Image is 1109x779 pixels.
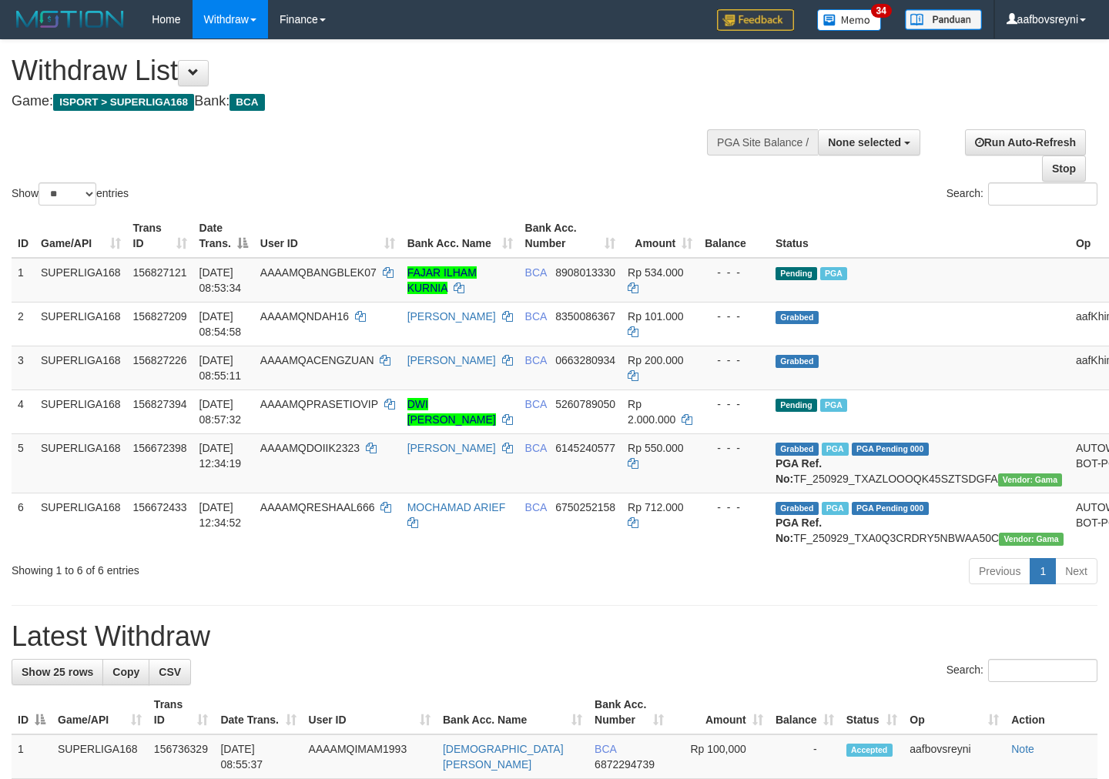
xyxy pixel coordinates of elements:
a: [DEMOGRAPHIC_DATA][PERSON_NAME] [443,743,564,771]
span: 34 [871,4,892,18]
span: AAAAMQDOIIK2323 [260,442,360,454]
span: CSV [159,666,181,678]
span: None selected [828,136,901,149]
img: Feedback.jpg [717,9,794,31]
th: Amount: activate to sort column ascending [670,690,769,734]
td: 5 [12,433,35,493]
span: 156827226 [133,354,187,366]
span: PGA Pending [852,502,929,515]
span: 156827121 [133,266,187,279]
th: Bank Acc. Number: activate to sort column ascending [588,690,670,734]
th: Bank Acc. Name: activate to sort column ascending [401,214,519,258]
th: Bank Acc. Name: activate to sort column ascending [437,690,588,734]
span: [DATE] 12:34:19 [199,442,242,470]
th: Date Trans.: activate to sort column ascending [214,690,302,734]
span: AAAAMQNDAH16 [260,310,349,323]
span: Vendor URL: https://trx31.1velocity.biz [998,473,1063,486]
th: Op: activate to sort column ascending [903,690,1005,734]
th: Status: activate to sort column ascending [840,690,904,734]
th: ID [12,214,35,258]
h4: Game: Bank: [12,94,724,109]
a: Run Auto-Refresh [965,129,1086,155]
input: Search: [988,182,1097,206]
a: [PERSON_NAME] [407,354,496,366]
a: Stop [1042,155,1086,182]
a: FAJAR ILHAM KURNIA [407,266,477,294]
div: - - - [705,440,763,456]
a: Note [1011,743,1034,755]
span: Vendor URL: https://trx31.1velocity.biz [999,533,1064,546]
span: BCA [525,354,547,366]
span: 156672433 [133,501,187,513]
span: Rp 712.000 [628,501,683,513]
b: PGA Ref. No: [776,517,822,544]
img: Button%20Memo.svg [817,9,882,31]
span: Copy 0663280934 to clipboard [555,354,615,366]
th: Trans ID: activate to sort column ascending [148,690,215,734]
span: Marked by aafnonsreyleab [820,267,847,280]
span: [DATE] 08:54:58 [199,310,242,338]
div: - - - [705,396,763,412]
td: 156736329 [148,734,215,779]
a: Next [1055,558,1097,584]
span: Marked by aafsoycanthlai [822,443,849,456]
td: SUPERLIGA168 [35,302,127,346]
td: SUPERLIGA168 [35,346,127,389]
span: 156827209 [133,310,187,323]
a: MOCHAMAD ARIEF [407,501,506,513]
input: Search: [988,659,1097,682]
span: Rp 534.000 [628,266,683,279]
th: Bank Acc. Number: activate to sort column ascending [519,214,622,258]
img: panduan.png [905,9,982,30]
th: Game/API: activate to sort column ascending [35,214,127,258]
span: AAAAMQBANGBLEK07 [260,266,377,279]
th: User ID: activate to sort column ascending [254,214,401,258]
th: Action [1005,690,1097,734]
th: Trans ID: activate to sort column ascending [127,214,193,258]
td: 1 [12,734,52,779]
label: Show entries [12,182,129,206]
td: 4 [12,389,35,433]
div: Showing 1 to 6 of 6 entries [12,557,451,578]
td: - [769,734,840,779]
span: Copy [112,666,139,678]
td: 6 [12,493,35,552]
a: [PERSON_NAME] [407,442,496,454]
div: - - - [705,309,763,324]
span: Copy 6872294739 to clipboard [595,758,655,771]
th: Amount: activate to sort column ascending [622,214,699,258]
span: Grabbed [776,502,819,515]
span: BCA [525,398,547,410]
span: BCA [525,310,547,323]
th: User ID: activate to sort column ascending [303,690,437,734]
span: BCA [525,501,547,513]
a: Show 25 rows [12,659,103,685]
span: [DATE] 08:55:11 [199,354,242,382]
span: Pending [776,399,817,412]
span: BCA [595,743,616,755]
a: Previous [969,558,1030,584]
td: TF_250929_TXA0Q3CRDRY5NBWAA50C [769,493,1070,552]
span: AAAAMQPRASETIOVIP [260,398,378,410]
div: - - - [705,265,763,280]
span: [DATE] 08:57:32 [199,398,242,426]
span: BCA [525,442,547,454]
span: Rp 2.000.000 [628,398,675,426]
span: AAAAMQACENGZUAN [260,354,374,366]
a: [PERSON_NAME] [407,310,496,323]
td: Rp 100,000 [670,734,769,779]
th: Balance: activate to sort column ascending [769,690,840,734]
span: [DATE] 12:34:52 [199,501,242,529]
td: 3 [12,346,35,389]
a: CSV [149,659,191,685]
span: Copy 6145240577 to clipboard [555,442,615,454]
span: Copy 5260789050 to clipboard [555,398,615,410]
a: 1 [1030,558,1056,584]
span: Grabbed [776,311,819,324]
td: SUPERLIGA168 [35,493,127,552]
span: AAAAMQRESHAAL666 [260,501,375,513]
span: Copy 8908013330 to clipboard [555,266,615,279]
span: Rp 550.000 [628,442,683,454]
div: PGA Site Balance / [707,129,818,155]
a: DWI [PERSON_NAME] [407,398,496,426]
